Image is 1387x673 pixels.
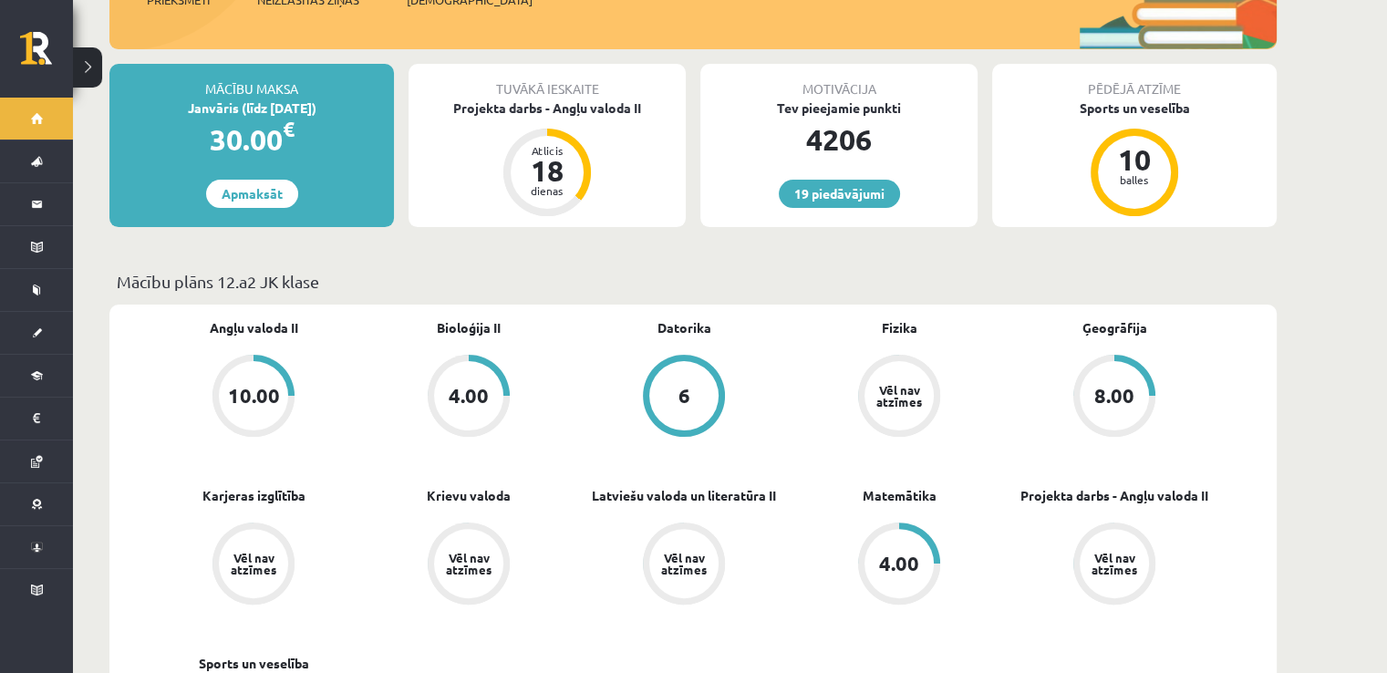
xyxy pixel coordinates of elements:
a: Latviešu valoda un literatūra II [592,486,776,505]
div: Sports un veselība [992,98,1277,118]
a: 6 [576,355,792,440]
div: Janvāris (līdz [DATE]) [109,98,394,118]
a: Projekta darbs - Angļu valoda II Atlicis 18 dienas [409,98,686,219]
a: Karjeras izglītība [202,486,305,505]
a: Fizika [882,318,917,337]
a: Angļu valoda II [210,318,298,337]
div: Atlicis [520,145,574,156]
div: Motivācija [700,64,978,98]
div: 4206 [700,118,978,161]
a: Sports un veselība 10 balles [992,98,1277,219]
a: Vēl nav atzīmes [792,355,1007,440]
a: 19 piedāvājumi [779,180,900,208]
a: Rīgas 1. Tālmācības vidusskola [20,32,73,78]
div: 10.00 [228,386,280,406]
a: Projekta darbs - Angļu valoda II [1020,486,1208,505]
p: Mācību plāns 12.a2 JK klase [117,269,1269,294]
div: 10 [1107,145,1162,174]
a: Vēl nav atzīmes [576,523,792,608]
div: Projekta darbs - Angļu valoda II [409,98,686,118]
a: Ģeogrāfija [1082,318,1147,337]
a: 8.00 [1007,355,1222,440]
a: Krievu valoda [427,486,511,505]
div: Tev pieejamie punkti [700,98,978,118]
div: Vēl nav atzīmes [658,552,709,575]
a: 4.00 [361,355,576,440]
a: Vēl nav atzīmes [146,523,361,608]
div: Vēl nav atzīmes [228,552,279,575]
div: Pēdējā atzīme [992,64,1277,98]
div: Vēl nav atzīmes [874,384,925,408]
div: Tuvākā ieskaite [409,64,686,98]
div: 18 [520,156,574,185]
a: Sports un veselība [199,654,309,673]
a: Bioloģija II [437,318,501,337]
a: 4.00 [792,523,1007,608]
a: 10.00 [146,355,361,440]
div: Vēl nav atzīmes [443,552,494,575]
div: 6 [678,386,690,406]
div: 30.00 [109,118,394,161]
div: 8.00 [1094,386,1134,406]
span: € [283,116,295,142]
div: balles [1107,174,1162,185]
div: Mācību maksa [109,64,394,98]
div: 4.00 [449,386,489,406]
a: Apmaksāt [206,180,298,208]
a: Vēl nav atzīmes [361,523,576,608]
div: Vēl nav atzīmes [1089,552,1140,575]
a: Matemātika [863,486,937,505]
div: dienas [520,185,574,196]
a: Datorika [657,318,711,337]
a: Vēl nav atzīmes [1007,523,1222,608]
div: 4.00 [879,554,919,574]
